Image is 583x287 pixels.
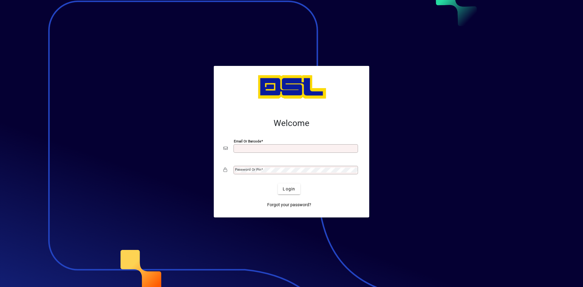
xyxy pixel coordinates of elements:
[278,183,300,194] button: Login
[267,202,311,208] span: Forgot your password?
[223,118,360,128] h2: Welcome
[234,139,261,143] mat-label: Email or Barcode
[235,167,261,172] mat-label: Password or Pin
[265,199,314,210] a: Forgot your password?
[283,186,295,192] span: Login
